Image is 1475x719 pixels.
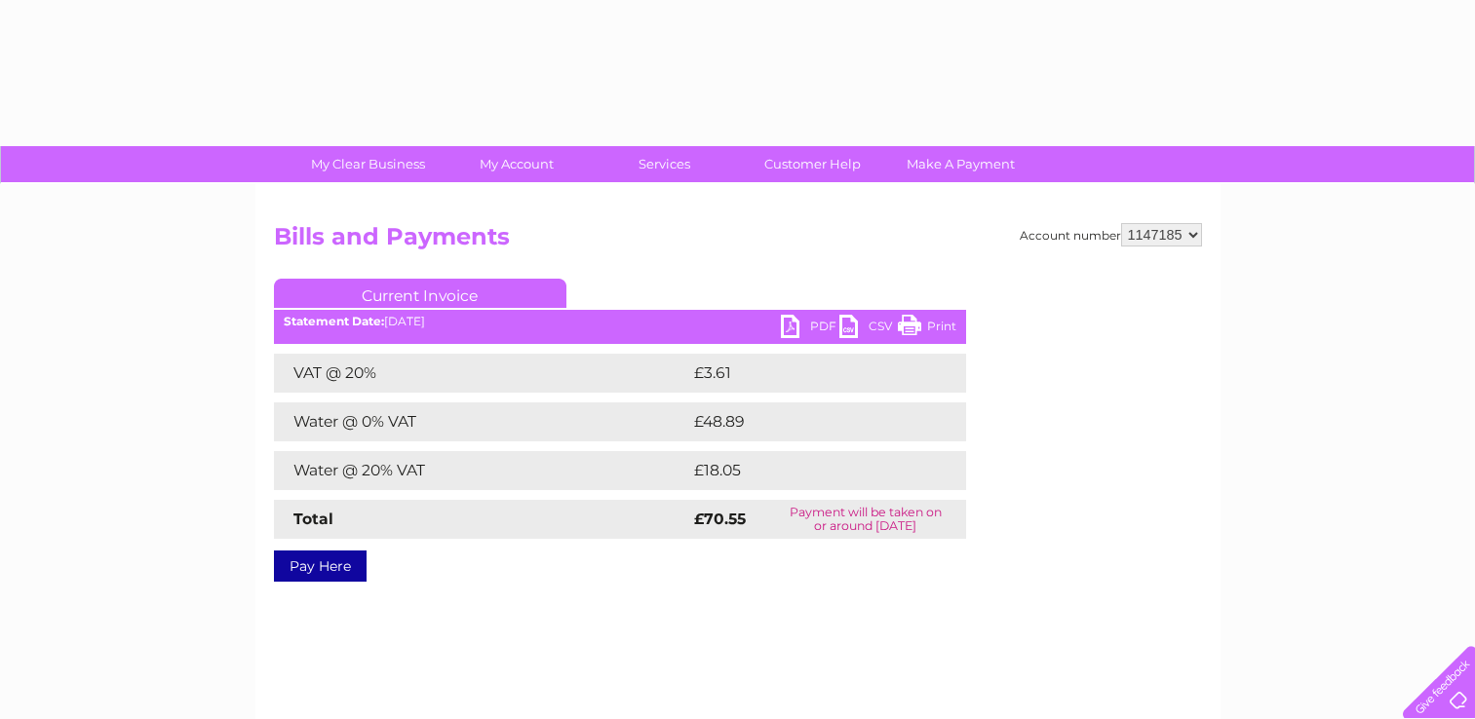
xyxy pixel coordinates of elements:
a: Current Invoice [274,279,566,308]
b: Statement Date: [284,314,384,328]
strong: Total [293,510,333,528]
td: Water @ 20% VAT [274,451,689,490]
td: £18.05 [689,451,925,490]
a: PDF [781,315,839,343]
td: Water @ 0% VAT [274,402,689,441]
td: £3.61 [689,354,918,393]
a: My Account [436,146,597,182]
td: VAT @ 20% [274,354,689,393]
a: Customer Help [732,146,893,182]
div: [DATE] [274,315,966,328]
a: Services [584,146,745,182]
td: £48.89 [689,402,928,441]
div: Account number [1020,223,1202,246]
a: My Clear Business [288,146,448,182]
strong: £70.55 [694,510,746,528]
a: Print [898,315,956,343]
td: Payment will be taken on or around [DATE] [765,500,966,539]
a: CSV [839,315,898,343]
a: Make A Payment [880,146,1041,182]
h2: Bills and Payments [274,223,1202,260]
a: Pay Here [274,550,367,582]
